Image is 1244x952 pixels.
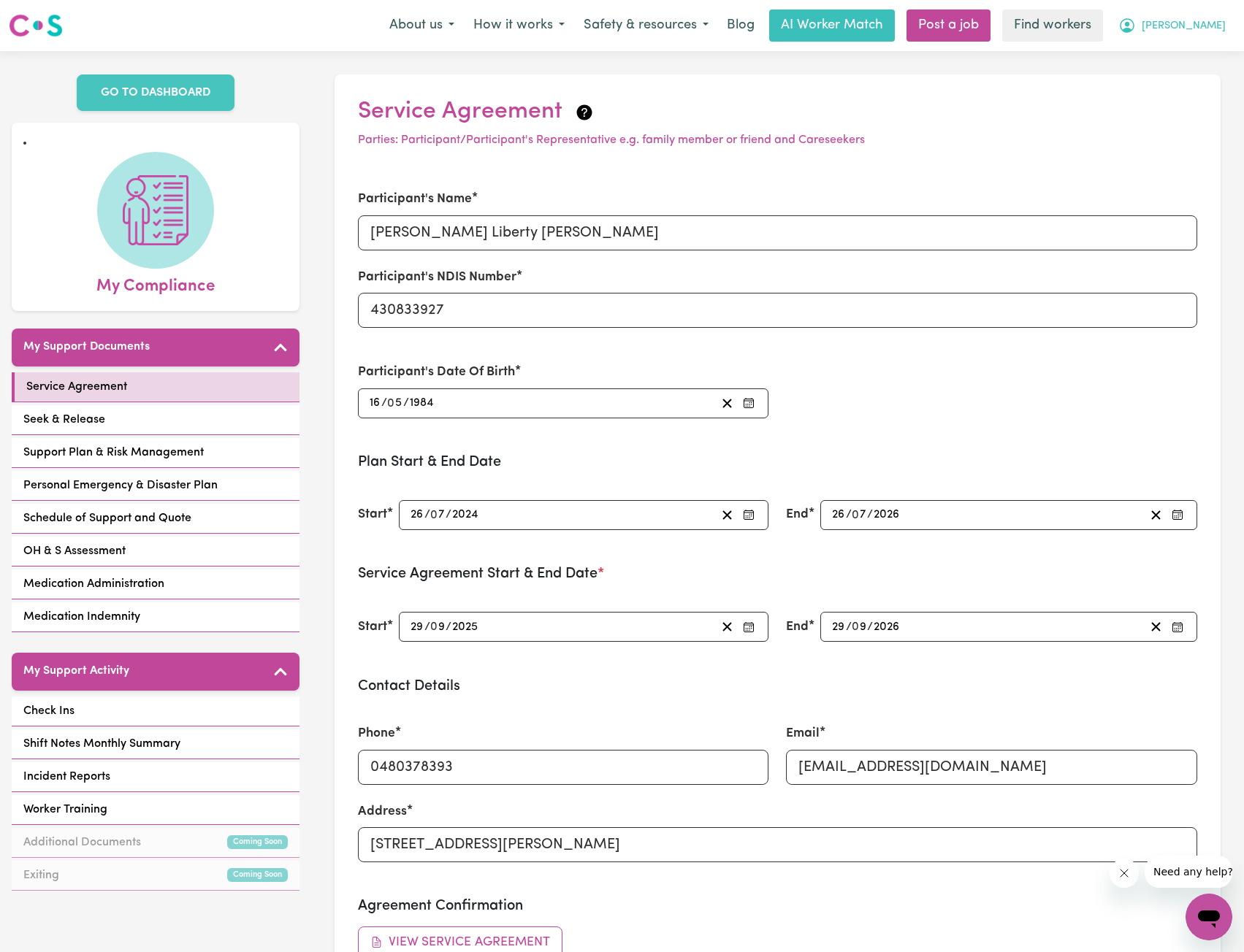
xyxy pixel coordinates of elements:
input: -- [831,505,846,525]
iframe: Message from company [1145,856,1232,888]
h5: My Support Documents [23,340,150,354]
span: Personal Emergency & Disaster Plan [23,477,218,494]
span: Schedule of Support and Quote [23,510,191,527]
span: / [381,396,387,410]
span: Seek & Release [23,411,105,429]
h3: Contact Details [358,677,1197,695]
a: Additional DocumentsComing Soon [12,828,299,858]
h3: Plan Start & End Date [358,453,1197,471]
a: OH & S Assessment [12,537,299,567]
input: -- [853,505,868,525]
span: / [846,508,852,521]
small: Coming Soon [227,835,288,849]
a: Worker Training [12,795,299,825]
a: GO TO DASHBOARD [77,74,234,111]
button: My Account [1109,10,1235,41]
button: About us [380,10,464,41]
input: ---- [409,394,435,413]
label: Participant's Date Of Birth [358,363,515,382]
input: -- [410,617,424,637]
span: / [867,508,873,521]
span: Medication Administration [23,575,164,593]
a: Schedule of Support and Quote [12,504,299,534]
a: Medication Administration [12,569,299,599]
span: [PERSON_NAME] [1142,18,1226,34]
span: 0 [430,509,438,521]
span: Check Ins [23,702,75,720]
a: Blog [718,9,763,42]
iframe: Button to launch messaging window [1186,894,1232,940]
a: Medication Indemnity [12,602,299,632]
a: My Compliance [23,152,288,299]
a: Shift Notes Monthly Summary [12,729,299,759]
button: My Support Documents [12,329,299,366]
span: Support Plan & Risk Management [23,444,204,461]
a: Personal Emergency & Disaster Plan [12,471,299,501]
span: / [846,621,852,634]
span: / [867,621,873,634]
h3: Agreement Confirmation [358,897,1197,915]
span: / [424,508,430,521]
a: Support Plan & Risk Management [12,438,299,468]
input: -- [431,505,446,525]
input: ---- [873,617,901,637]
span: Service Agreement [26,378,127,396]
button: My Support Activity [12,653,299,691]
h2: Service Agreement [358,98,1197,126]
a: ExitingComing Soon [12,861,299,891]
input: ---- [451,505,480,525]
span: Exiting [23,867,59,884]
input: ---- [451,617,479,637]
span: Shift Notes Monthly Summary [23,735,180,753]
a: Service Agreement [12,372,299,402]
label: Address [358,802,407,821]
img: Careseekers logo [9,12,63,39]
span: OH & S Assessment [23,542,126,560]
input: -- [831,617,846,637]
label: End [786,618,809,637]
span: Need any help? [9,10,88,22]
p: Parties: Participant/Participant's Representative e.g. family member or friend and Careseekers [358,131,1197,149]
span: 0 [852,509,859,521]
span: 0 [430,621,438,633]
label: Start [358,618,387,637]
input: -- [410,505,424,525]
span: Incident Reports [23,768,110,786]
a: Find workers [1002,9,1103,42]
span: My Compliance [96,269,215,299]
input: ---- [873,505,901,525]
input: -- [388,394,403,413]
label: Phone [358,724,395,743]
a: AI Worker Match [769,9,895,42]
span: / [403,396,409,410]
span: 0 [387,397,394,409]
a: Post a job [907,9,991,42]
span: / [424,621,430,634]
span: Additional Documents [23,834,141,851]
span: 0 [852,621,859,633]
span: Worker Training [23,801,107,818]
input: -- [369,394,381,413]
input: -- [431,617,446,637]
label: Participant's Name [358,190,472,209]
input: -- [853,617,868,637]
label: Email [786,724,820,743]
a: Careseekers logo [9,9,63,42]
span: Medication Indemnity [23,608,140,626]
span: / [446,508,451,521]
h3: Service Agreement Start & End Date [358,565,1197,583]
button: How it works [464,10,574,41]
button: Safety & resources [574,10,718,41]
label: End [786,505,809,524]
label: Start [358,505,387,524]
iframe: Close message [1110,859,1139,888]
label: Participant's NDIS Number [358,268,516,287]
small: Coming Soon [227,868,288,882]
a: Incident Reports [12,762,299,792]
a: Seek & Release [12,405,299,435]
span: / [446,621,451,634]
a: Check Ins [12,696,299,726]
h5: My Support Activity [23,664,129,678]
